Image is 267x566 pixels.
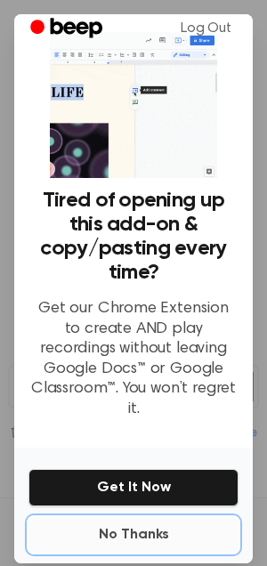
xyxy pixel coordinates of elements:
img: Beep extension in action [50,32,218,178]
button: No Thanks [28,517,239,553]
p: Get our Chrome Extension to create AND play recordings without leaving Google Docs™ or Google Cla... [28,299,239,419]
a: Beep [18,12,118,46]
a: Log Out [163,7,249,50]
h3: Tired of opening up this add-on & copy/pasting every time? [28,189,239,285]
button: Get It Now [28,469,239,506]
